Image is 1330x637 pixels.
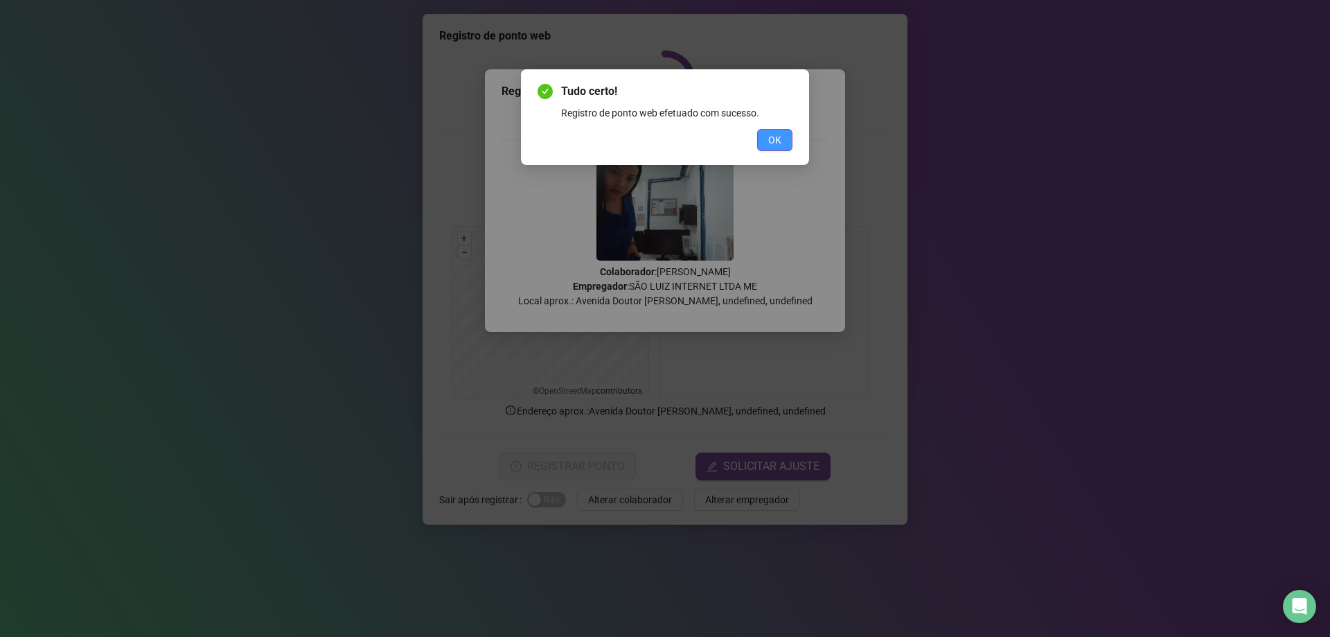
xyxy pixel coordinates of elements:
[561,83,792,100] span: Tudo certo!
[1283,590,1316,623] div: Open Intercom Messenger
[757,129,792,151] button: OK
[768,132,781,148] span: OK
[561,105,792,121] div: Registro de ponto web efetuado com sucesso.
[538,84,553,99] span: check-circle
